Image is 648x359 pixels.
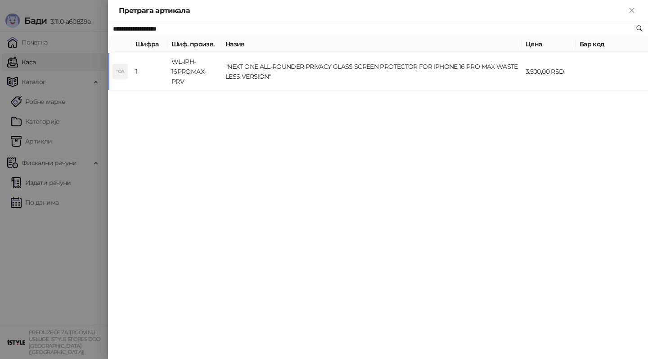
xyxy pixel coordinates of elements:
[626,5,637,16] button: Close
[132,53,168,90] td: 1
[522,53,576,90] td: 3.500,00 RSD
[576,36,648,53] th: Бар код
[222,36,522,53] th: Назив
[113,64,127,79] div: "OA
[119,5,626,16] div: Претрага артикала
[222,53,522,90] td: "NEXT ONE ALL-ROUNDER PRIVACY GLASS SCREEN PROTECTOR FOR IPHONE 16 PRO MAX WASTE LESS VERSION"
[168,53,222,90] td: WL-IPH-16PROMAX-PRV
[522,36,576,53] th: Цена
[132,36,168,53] th: Шифра
[168,36,222,53] th: Шиф. произв.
